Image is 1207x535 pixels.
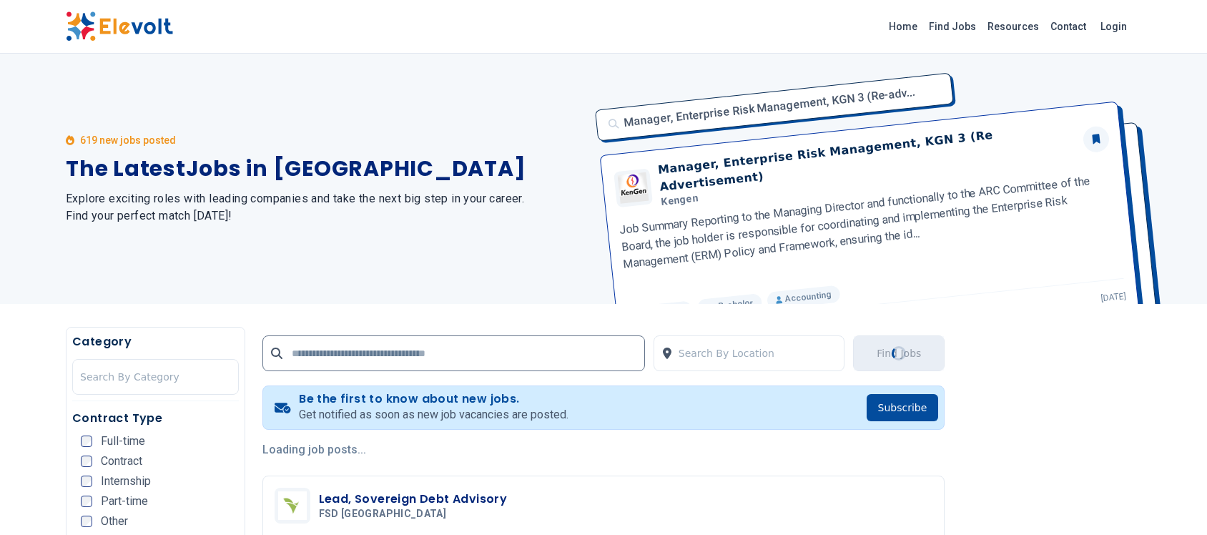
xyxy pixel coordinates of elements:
[66,11,173,41] img: Elevolt
[892,346,906,360] div: Loading...
[1092,12,1135,41] a: Login
[101,456,142,467] span: Contract
[81,456,92,467] input: Contract
[299,406,568,423] p: Get notified as soon as new job vacancies are posted.
[982,15,1045,38] a: Resources
[81,476,92,487] input: Internship
[319,508,446,521] span: FSD [GEOGRAPHIC_DATA]
[1045,15,1092,38] a: Contact
[72,333,239,350] h5: Category
[262,441,945,458] p: Loading job posts...
[101,476,151,487] span: Internship
[101,496,148,507] span: Part-time
[66,156,586,182] h1: The Latest Jobs in [GEOGRAPHIC_DATA]
[319,491,508,508] h3: Lead, Sovereign Debt Advisory
[101,516,128,527] span: Other
[66,190,586,225] h2: Explore exciting roles with leading companies and take the next big step in your career. Find you...
[81,496,92,507] input: Part-time
[101,436,145,447] span: Full-time
[80,133,176,147] p: 619 new jobs posted
[867,394,939,421] button: Subscribe
[853,335,945,371] button: Find JobsLoading...
[72,410,239,427] h5: Contract Type
[883,15,923,38] a: Home
[278,491,307,520] img: FSD Africa
[81,516,92,527] input: Other
[299,392,568,406] h4: Be the first to know about new jobs.
[923,15,982,38] a: Find Jobs
[81,436,92,447] input: Full-time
